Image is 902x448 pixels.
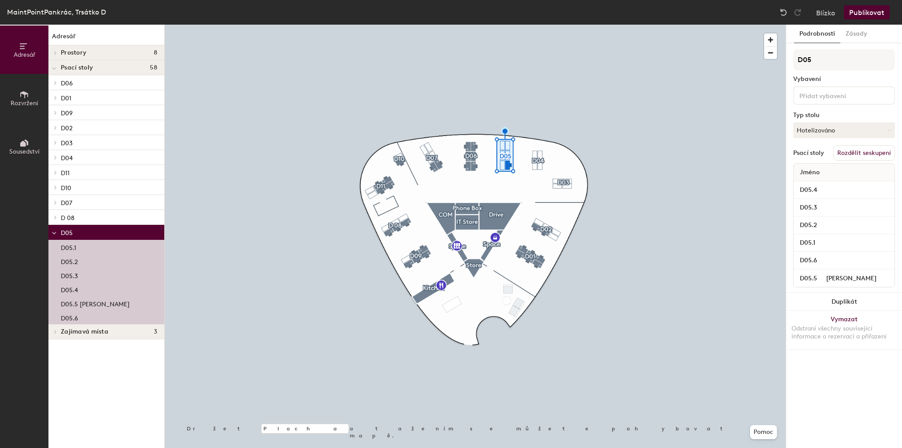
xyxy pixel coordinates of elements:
font: 58 [150,64,157,71]
font: Jméno [800,169,820,176]
font: Prostory [61,49,86,56]
font: Podrobnosti [799,30,835,37]
font: Vymazat [831,316,858,323]
font: D02 [61,125,73,132]
input: Nepojmenovaný stůl [795,237,893,249]
font: Hotelizováno [797,127,835,134]
input: Nepojmenovaný stůl [795,272,893,284]
input: Přidat vybavení [798,90,877,100]
font: 8 [154,49,157,56]
font: Typ stolu [793,111,819,119]
font: Adresář [14,51,35,59]
button: Duplikát [786,293,902,311]
button: Rozdělit seskupení [833,145,895,161]
font: Adresář [52,33,76,40]
font: D05.4 [61,286,78,294]
button: Zásady [840,25,872,43]
input: Nepojmenovaný stůl [795,202,893,214]
font: Psací stoly [793,149,824,157]
button: Blízko [816,5,835,19]
font: D05.1 [61,244,76,252]
font: Vybavení [793,75,821,83]
button: Hotelizováno [793,122,895,138]
font: Duplikát [832,298,857,305]
font: D06 [61,80,73,87]
font: D10 [61,184,71,192]
font: Zásady [846,30,867,37]
font: MaintPointPankrác, Trsátko D [7,8,106,16]
font: D04 [61,154,73,162]
font: D05 [61,229,73,237]
font: 3 [154,328,157,335]
img: Předělat [793,8,802,17]
font: D05.6 [61,315,78,322]
font: D07 [61,199,72,207]
button: Publikovat [844,5,890,19]
font: Odstraní všechny související informace o rezervaci a přiřazení [791,325,887,340]
font: Rozdělit seskupení [837,149,891,157]
font: D05.5 [PERSON_NAME] [61,301,129,308]
font: Pomoc [754,428,773,436]
font: Rozvržení [11,99,38,107]
font: D01 [61,95,71,102]
font: Zajímavá místa [61,328,108,335]
font: Publikovat [849,8,884,17]
font: D 08 [61,214,74,222]
button: Pomoc [750,425,777,439]
img: Zpět [779,8,788,17]
font: Psací stoly [61,64,93,71]
font: D05.3 [61,272,78,280]
input: Nepojmenovaný stůl [795,254,893,267]
font: Sousedství [9,148,40,155]
input: Nepojmenovaný stůl [795,184,893,196]
button: Podrobnosti [794,25,840,43]
font: D09 [61,110,73,117]
font: Blízko [816,9,835,17]
font: D03 [61,140,73,147]
font: D11 [61,169,70,177]
button: VymazatOdstraní všechny související informace o rezervaci a přiřazení [786,311,902,350]
input: Nepojmenovaný stůl [795,219,893,231]
font: D05.2 [61,258,78,266]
